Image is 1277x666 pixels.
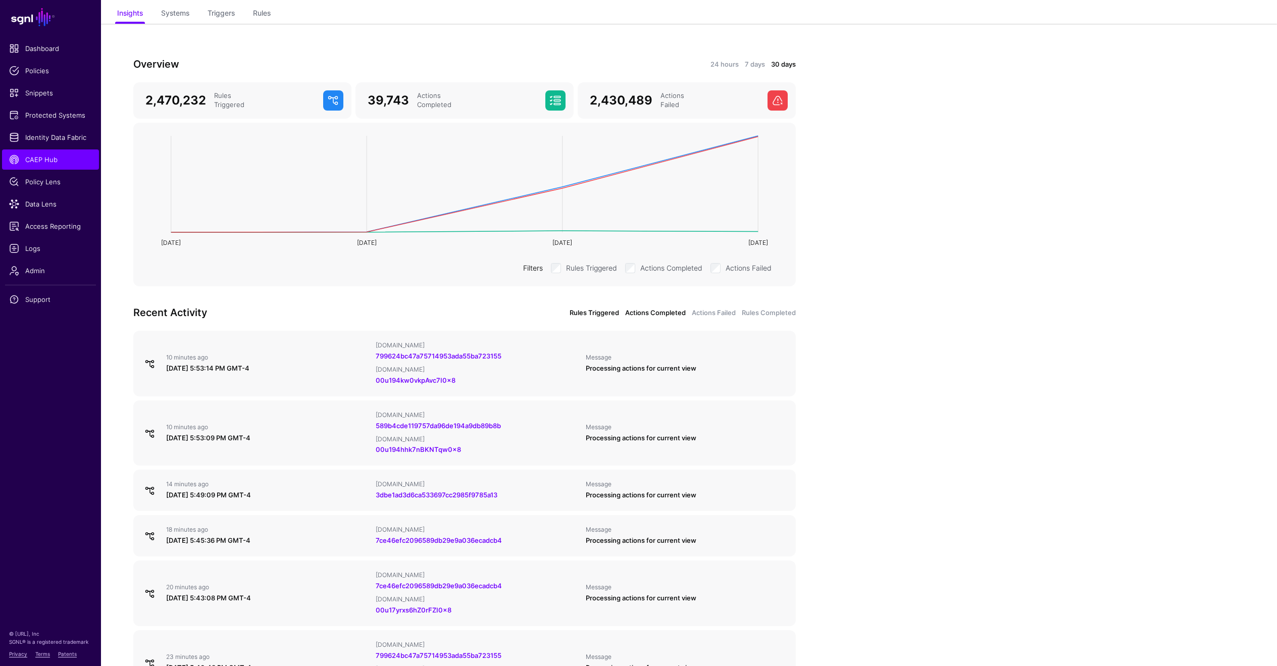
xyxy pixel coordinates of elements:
div: [DOMAIN_NAME] [376,571,577,579]
a: Data Lens [2,194,99,214]
div: [DOMAIN_NAME] [376,411,577,419]
a: Privacy [9,651,27,657]
p: SGNL® is a registered trademark [9,638,92,646]
text: [DATE] [748,239,768,246]
a: Logs [2,238,99,259]
label: Actions Failed [726,261,772,273]
div: 20 minutes ago [166,583,368,591]
a: Terms [35,651,50,657]
label: Actions Completed [640,261,702,273]
span: Snippets [9,88,92,98]
a: 24 hours [710,60,739,70]
span: Data Lens [9,199,92,209]
div: 18 minutes ago [166,526,368,534]
div: 14 minutes ago [166,480,368,488]
div: [DATE] 5:49:09 PM GMT-4 [166,490,368,500]
div: [DOMAIN_NAME] [376,641,577,649]
div: [DOMAIN_NAME] [376,595,577,603]
span: Admin [9,266,92,276]
h3: Recent Activity [133,304,458,321]
span: Policies [9,66,92,76]
a: 799624bc47a75714953ada55ba723155 [376,352,501,360]
a: 00u17yrxs6hZ0rFZI0x8 [376,606,451,614]
div: Rules Triggered [210,91,319,110]
div: Message [586,583,787,591]
div: [DOMAIN_NAME] [376,526,577,534]
span: CAEP Hub [9,155,92,165]
p: © [URL], Inc [9,630,92,638]
div: [DOMAIN_NAME] [376,435,577,443]
div: Message [586,353,787,362]
a: Rules Completed [742,308,796,318]
label: Rules Triggered [566,261,617,273]
a: 589b4cde119757da96de194a9db89b8b [376,422,501,430]
text: [DATE] [552,239,572,246]
a: Policy Lens [2,172,99,192]
a: SGNL [6,6,95,28]
span: Access Reporting [9,221,92,231]
div: 10 minutes ago [166,353,368,362]
a: Triggers [208,5,235,24]
div: Actions Completed [413,91,541,110]
span: Identity Data Fabric [9,132,92,142]
a: Actions Completed [625,308,686,318]
a: CAEP Hub [2,149,99,170]
a: 3dbe1ad3d6ca533697cc2985f9785a13 [376,491,497,499]
a: Access Reporting [2,216,99,236]
a: Dashboard [2,38,99,59]
a: Actions Failed [692,308,736,318]
a: Policies [2,61,99,81]
div: Message [586,423,787,431]
div: [DATE] 5:53:09 PM GMT-4 [166,433,368,443]
a: Rules Triggered [570,308,619,318]
a: Admin [2,261,99,281]
span: 2,470,232 [145,93,206,108]
div: Processing actions for current view [586,536,787,546]
div: Actions Failed [656,91,763,110]
div: [DOMAIN_NAME] [376,366,577,374]
span: 2,430,489 [590,93,652,108]
div: Processing actions for current view [586,433,787,443]
a: 7ce46efc2096589db29e9a036ecadcb4 [376,582,502,590]
a: Patents [58,651,77,657]
a: 30 days [771,60,796,70]
div: [DOMAIN_NAME] [376,480,577,488]
div: Processing actions for current view [586,593,787,603]
a: Insights [117,5,143,24]
div: Message [586,653,787,661]
a: Systems [161,5,189,24]
div: [DOMAIN_NAME] [376,341,577,349]
a: Snippets [2,83,99,103]
a: 7ce46efc2096589db29e9a036ecadcb4 [376,536,502,544]
a: Identity Data Fabric [2,127,99,147]
a: 00u194hhk7nBKNTqw0x8 [376,445,461,453]
div: [DATE] 5:45:36 PM GMT-4 [166,536,368,546]
a: 799624bc47a75714953ada55ba723155 [376,651,501,659]
div: Processing actions for current view [586,490,787,500]
div: 10 minutes ago [166,423,368,431]
text: [DATE] [161,239,181,246]
a: 00u194kw0vkpAvc7I0x8 [376,376,455,384]
text: [DATE] [357,239,377,246]
span: Policy Lens [9,177,92,187]
div: [DATE] 5:43:08 PM GMT-4 [166,593,368,603]
span: Dashboard [9,43,92,54]
div: Filters [519,263,547,273]
span: Support [9,294,92,304]
span: Logs [9,243,92,253]
div: Processing actions for current view [586,364,787,374]
div: 23 minutes ago [166,653,368,661]
h3: Overview [133,56,458,72]
div: [DATE] 5:53:14 PM GMT-4 [166,364,368,374]
span: 39,743 [368,93,409,108]
a: Rules [253,5,271,24]
div: Message [586,526,787,534]
div: Message [586,480,787,488]
span: Protected Systems [9,110,92,120]
a: 7 days [745,60,765,70]
a: Protected Systems [2,105,99,125]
